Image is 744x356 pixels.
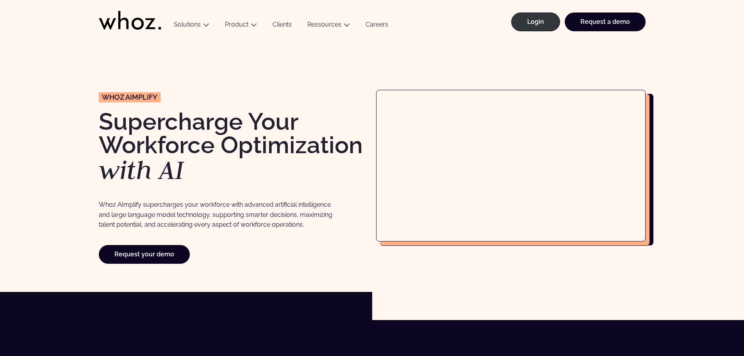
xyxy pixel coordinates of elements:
[225,21,248,28] a: Product
[376,90,645,241] iframe: Whoz AImplify-Full Scope
[99,152,184,187] em: with AI
[265,21,300,31] a: Clients
[166,21,217,31] button: Solutions
[565,13,646,31] a: Request a demo
[307,21,341,28] a: Ressources
[511,13,560,31] a: Login
[99,200,341,229] p: Whoz AImplify supercharges your workforce with advanced artificial intelligence and large languag...
[99,110,368,183] h1: Supercharge Your Workforce Optimization
[99,245,190,264] a: Request your demo
[102,94,157,101] span: wHOZ aIMPLIFY
[217,21,265,31] button: Product
[358,21,396,31] a: Careers
[300,21,358,31] button: Ressources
